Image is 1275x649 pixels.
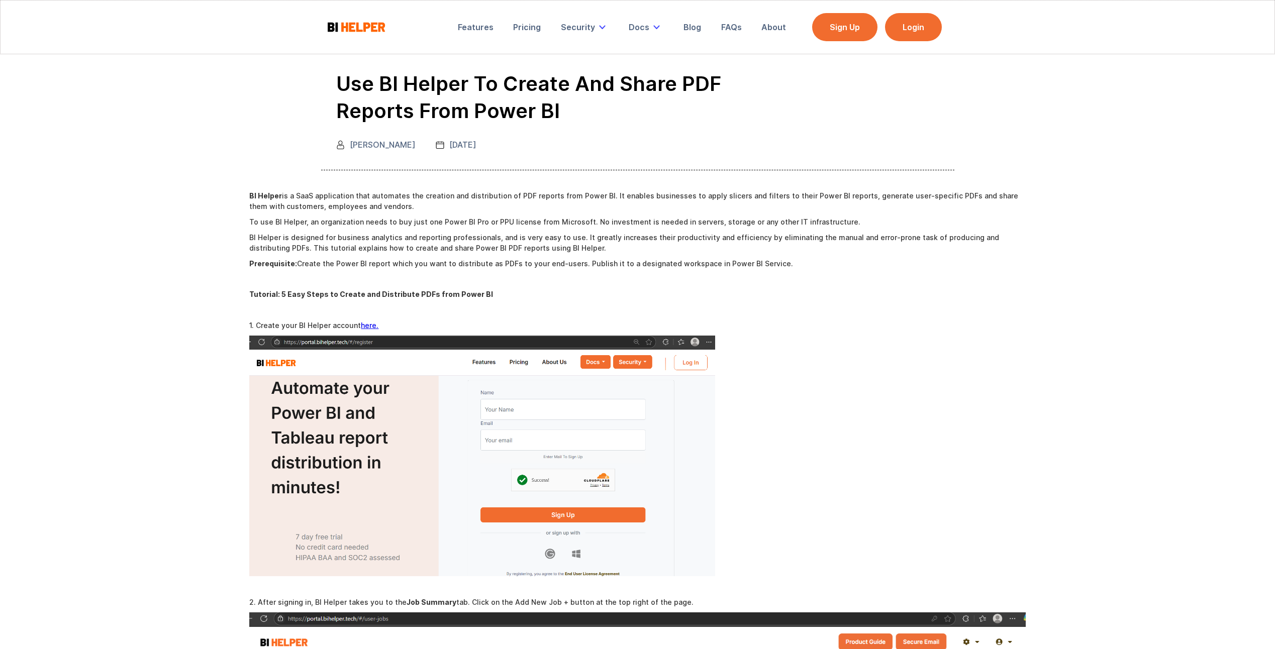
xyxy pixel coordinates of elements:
p: BI Helper is designed for business analytics and reporting professionals, and is very easy to use... [249,232,1025,253]
p: To use BI Helper, an organization needs to buy just one Power BI Pro or PPU license from Microsof... [249,217,1025,227]
h1: Use BI Helper To Create And Share PDF Reports From Power BI [336,70,789,125]
strong: Job Summary [407,598,456,606]
div: Features [458,22,494,32]
p: ‍ [249,304,1025,315]
a: Login [885,13,942,41]
a: Features [451,16,501,38]
div: Pricing [513,22,541,32]
h5: Tutorial: 5 Easy Steps to Create and Distribute PDFs from Power BI [249,289,1025,299]
a: Pricing [506,16,548,38]
p: 2. After signing in, BI Helper takes you to the tab. Click on the Add New Job + button at the top... [249,597,1025,607]
div: Docs [622,16,670,38]
div: [DATE] [449,140,476,150]
div: Security [554,16,616,38]
strong: Prerequisite: [249,259,297,268]
div: [PERSON_NAME] [350,140,416,150]
p: Create the Power BI report which you want to distribute as PDFs to your end-users. Publish it to ... [249,258,1025,269]
div: Security [561,22,595,32]
p: is a SaaS application that automates the creation and distribution of PDF reports from Power BI. ... [249,190,1025,211]
div: Docs [629,22,649,32]
p: 1. Create your BI Helper account [249,320,1025,331]
strong: BI Helper [249,191,282,200]
p: ‍ [249,581,1025,592]
a: About [754,16,793,38]
div: Blog [683,22,701,32]
div: About [761,22,786,32]
a: here. [361,321,378,330]
div: FAQs [721,22,742,32]
a: Blog [676,16,708,38]
p: ‍ [249,274,1025,284]
a: Sign Up [812,13,877,41]
a: FAQs [714,16,749,38]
